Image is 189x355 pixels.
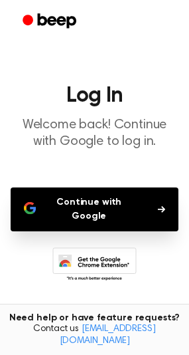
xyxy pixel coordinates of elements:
[13,9,88,35] a: Beep
[8,324,181,347] span: Contact us
[11,117,178,150] p: Welcome back! Continue with Google to log in.
[11,85,178,106] h1: Log In
[11,187,178,231] button: Continue with Google
[60,324,156,346] a: [EMAIL_ADDRESS][DOMAIN_NAME]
